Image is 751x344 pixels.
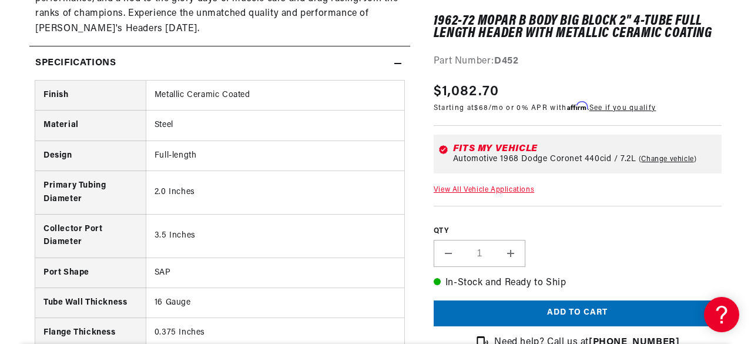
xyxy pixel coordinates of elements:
[639,155,697,164] a: Change vehicle
[146,171,404,215] td: 2.0 Inches
[29,46,410,81] summary: Specifications
[453,155,636,164] span: Automotive 1968 Dodge Coronet 440cid / 7.2L
[146,214,404,258] td: 3.5 Inches
[35,214,146,258] th: Collector Port Diameter
[494,56,518,66] strong: D452
[35,258,146,288] th: Port Shape
[453,144,717,153] div: Fits my vehicle
[35,81,146,111] th: Finish
[434,226,722,236] label: QTY
[146,141,404,171] td: Full-length
[35,111,146,141] th: Material
[146,111,404,141] td: Steel
[474,105,488,112] span: $68
[35,288,146,318] th: Tube Wall Thickness
[434,186,534,193] a: View All Vehicle Applications
[146,258,404,288] td: SAP
[434,300,722,327] button: Add to cart
[434,81,499,102] span: $1,082.70
[146,288,404,318] td: 16 Gauge
[35,171,146,215] th: Primary Tubing Diameter
[567,102,588,111] span: Affirm
[35,56,116,71] h2: Specifications
[434,16,722,40] h1: 1962-72 Mopar B Body Big Block 2" 4-Tube Full Length Header with Metallic Ceramic Coating
[146,81,404,111] td: Metallic Ceramic Coated
[434,276,722,291] p: In-Stock and Ready to Ship
[434,102,656,113] p: Starting at /mo or 0% APR with .
[434,54,722,69] div: Part Number:
[589,105,656,112] a: See if you qualify - Learn more about Affirm Financing (opens in modal)
[35,141,146,171] th: Design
